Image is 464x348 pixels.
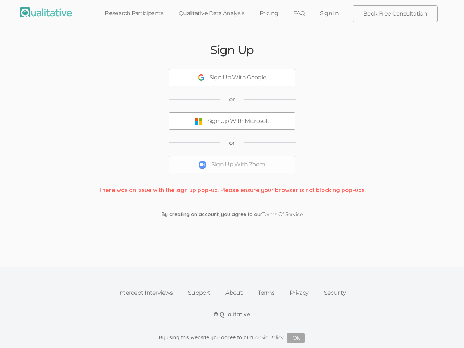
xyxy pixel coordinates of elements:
img: Sign Up With Zoom [199,161,206,169]
a: Support [181,285,218,301]
a: Privacy [282,285,316,301]
span: or [229,139,235,147]
div: There was an issue with the sign up pop-up. Please ensure your browser is not blocking pop-ups. [93,186,371,194]
a: Intercept Interviews [111,285,181,301]
button: Sign Up With Google [169,69,295,86]
a: Sign In [312,5,347,21]
a: Qualitative Data Analysis [171,5,252,21]
a: FAQ [286,5,312,21]
div: Sign Up With Google [210,74,266,82]
a: About [218,285,250,301]
button: Sign Up With Zoom [169,156,295,173]
a: Research Participants [97,5,171,21]
div: Sign Up With Microsoft [207,117,270,125]
div: By using this website you agree to our [159,333,305,343]
span: or [229,95,235,104]
div: Sign Up With Zoom [211,161,265,169]
a: Pricing [252,5,286,21]
h2: Sign Up [210,43,254,56]
button: Ok [287,333,305,343]
iframe: Chat Widget [428,313,464,348]
a: Book Free Consultation [353,6,437,22]
a: Cookie Policy [252,334,284,341]
img: Qualitative [20,7,72,17]
div: © Qualitative [214,310,250,319]
button: Sign Up With Microsoft [169,112,295,130]
a: Terms [250,285,282,301]
div: By creating an account, you agree to our [156,211,308,218]
a: Terms Of Service [262,211,302,217]
a: Security [316,285,354,301]
img: Sign Up With Microsoft [195,117,202,125]
img: Sign Up With Google [198,74,204,81]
